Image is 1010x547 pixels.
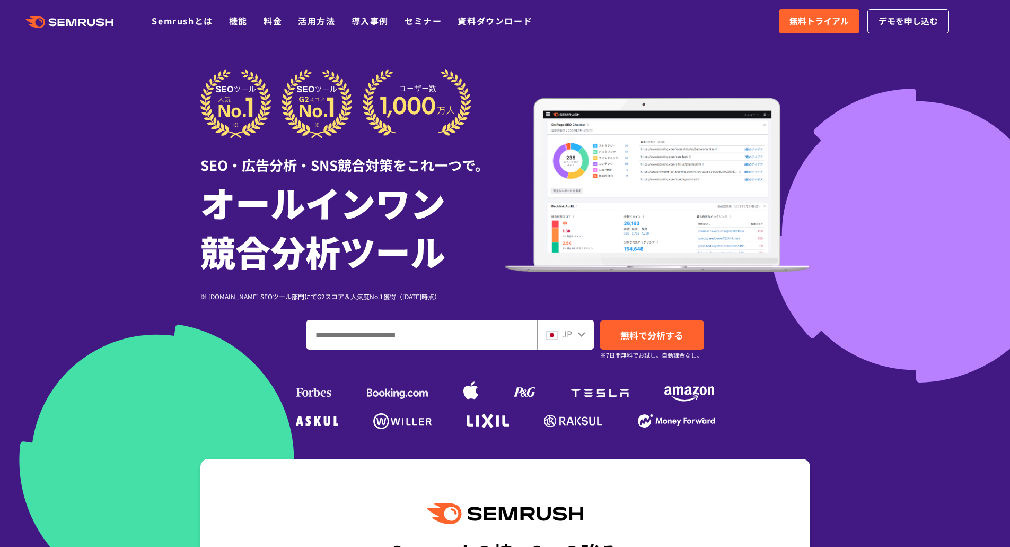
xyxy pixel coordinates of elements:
a: 無料トライアル [779,9,859,33]
img: Semrush [427,503,583,524]
a: 機能 [229,14,248,27]
span: JP [562,327,572,340]
a: 料金 [264,14,282,27]
small: ※7日間無料でお試し。自動課金なし。 [600,350,702,360]
span: 無料トライアル [789,14,849,28]
input: ドメイン、キーワードまたはURLを入力してください [307,320,537,349]
div: ※ [DOMAIN_NAME] SEOツール部門にてG2スコア＆人気度No.1獲得（[DATE]時点） [200,291,505,301]
span: 無料で分析する [620,328,683,342]
span: デモを申し込む [879,14,938,28]
a: セミナー [405,14,442,27]
h1: オールインワン 競合分析ツール [200,178,505,275]
a: 活用方法 [298,14,335,27]
a: Semrushとは [152,14,213,27]
a: 無料で分析する [600,320,704,350]
a: 資料ダウンロード [458,14,532,27]
div: SEO・広告分析・SNS競合対策をこれ一つで。 [200,138,505,175]
a: 導入事例 [352,14,389,27]
a: デモを申し込む [867,9,949,33]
